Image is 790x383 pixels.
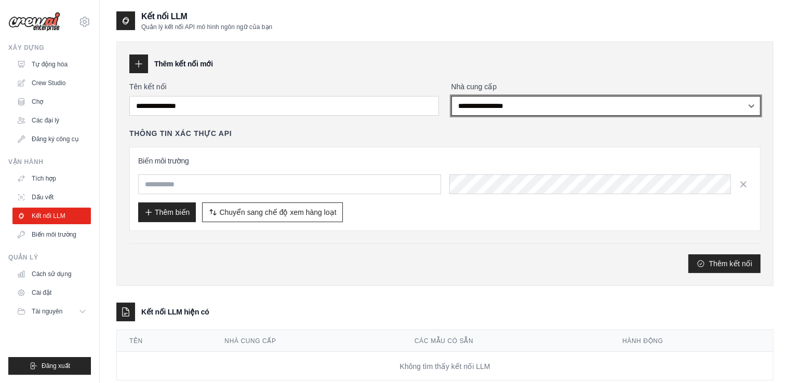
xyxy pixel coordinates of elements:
[32,175,56,182] font: Tích hợp
[32,79,65,87] font: Crew Studio
[32,135,79,143] font: Đăng ký công cụ
[8,357,91,375] button: Đăng xuất
[12,189,91,206] a: Dấu vết
[32,61,68,68] font: Tự động hóa
[32,270,72,278] font: Cách sử dụng
[32,212,65,220] font: Kết nối LLM
[32,308,62,315] font: Tài nguyên
[12,131,91,147] a: Đăng ký công cụ
[141,23,272,31] font: Quản lý kết nối API mô hình ngôn ngữ của bạn
[141,12,187,21] font: Kết nối LLM
[129,129,232,138] font: Thông tin xác thực API
[12,266,91,282] a: Cách sử dụng
[12,303,91,320] button: Tài nguyên
[622,337,663,345] font: Hành động
[8,44,44,51] font: Xây dựng
[12,208,91,224] a: Kết nối LLM
[12,226,91,243] a: Biến môi trường
[32,117,59,124] font: Các đại lý
[32,231,76,238] font: Biến môi trường
[138,157,189,165] font: Biến môi trường
[219,208,336,216] font: Chuyển sang chế độ xem hàng loạt
[154,60,213,68] font: Thêm kết nối mới
[141,308,209,316] font: Kết nối LLM hiện có
[129,83,167,91] font: Tên kết nối
[32,289,51,296] font: Cài đặt
[32,194,53,201] font: Dấu vết
[414,337,473,345] font: Các mẫu có sẵn
[12,170,91,187] a: Tích hợp
[12,75,91,91] a: Crew Studio
[155,208,190,216] font: Thêm biến
[202,202,343,222] button: Chuyển sang chế độ xem hàng loạt
[8,12,60,32] img: Biểu trưng
[224,337,276,345] font: Nhà cung cấp
[12,112,91,129] a: Các đại lý
[12,93,91,110] a: Chợ
[399,362,490,371] font: Không tìm thấy kết nối LLM
[709,259,752,268] font: Thêm kết nối
[12,56,91,73] a: Tự động hóa
[688,254,760,273] button: Thêm kết nối
[129,337,143,345] font: Tên
[32,98,43,105] font: Chợ
[42,362,70,370] font: Đăng xuất
[8,158,43,166] font: Vận hành
[12,284,91,301] a: Cài đặt
[451,83,497,91] font: Nhà cung cấp
[138,202,196,222] button: Thêm biến
[8,254,38,261] font: Quản lý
